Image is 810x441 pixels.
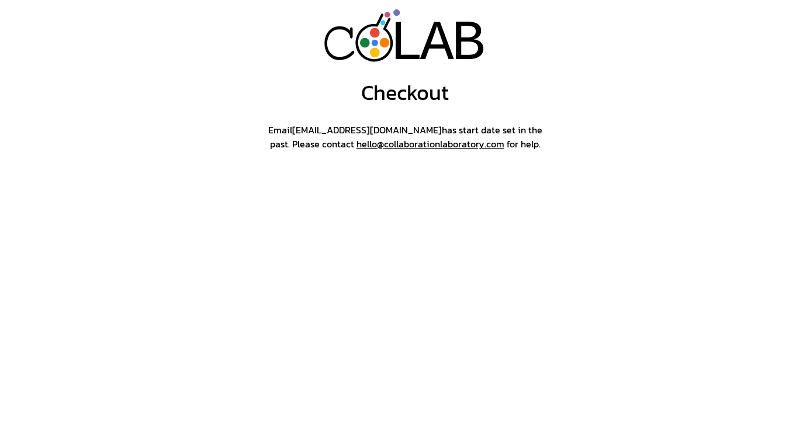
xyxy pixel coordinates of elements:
[356,137,504,151] a: hello@​collaboration​laboratory​.com
[171,123,639,151] span: Email [EMAIL_ADDRESS][DOMAIN_NAME] has start date set in the past. Please contact for help.
[420,10,454,78] div: A
[296,9,514,62] a: LAB
[361,81,449,104] div: Checkout
[389,10,423,78] div: L
[452,10,486,78] div: B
